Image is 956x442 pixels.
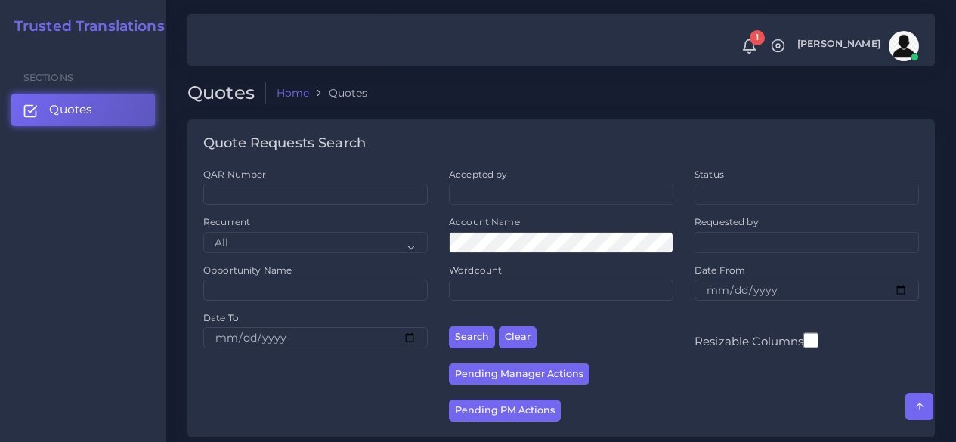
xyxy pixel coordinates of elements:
img: avatar [889,31,919,61]
h2: Quotes [187,82,266,104]
label: Wordcount [449,264,502,277]
label: Date From [695,264,745,277]
label: Date To [203,311,239,324]
a: Quotes [11,94,155,125]
label: Status [695,168,724,181]
span: Sections [23,72,73,83]
label: Opportunity Name [203,264,292,277]
label: Account Name [449,215,520,228]
h4: Quote Requests Search [203,135,366,152]
button: Search [449,326,495,348]
button: Pending Manager Actions [449,363,589,385]
button: Pending PM Actions [449,400,561,422]
label: Accepted by [449,168,508,181]
button: Clear [499,326,537,348]
span: 1 [750,30,765,45]
a: [PERSON_NAME]avatar [790,31,924,61]
span: Quotes [49,101,92,118]
input: Resizable Columns [803,331,818,350]
span: [PERSON_NAME] [797,39,880,49]
label: QAR Number [203,168,266,181]
label: Resizable Columns [695,331,818,350]
a: Home [277,85,310,100]
label: Recurrent [203,215,250,228]
a: 1 [736,39,763,54]
a: Trusted Translations [4,18,165,36]
label: Requested by [695,215,759,228]
li: Quotes [309,85,367,100]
